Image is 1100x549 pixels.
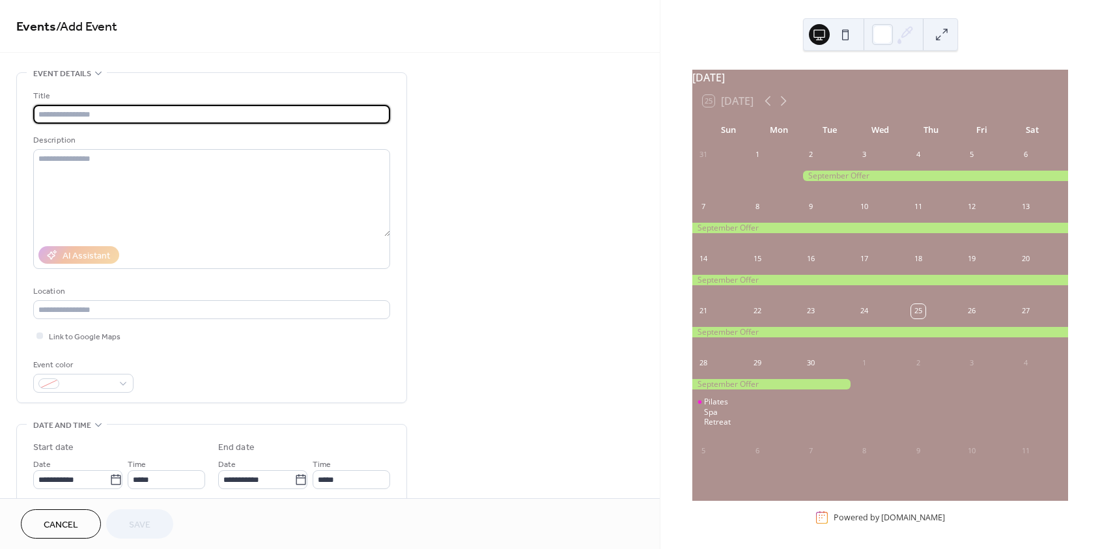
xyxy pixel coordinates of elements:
[1007,117,1058,143] div: Sat
[804,148,818,162] div: 2
[218,458,236,472] span: Date
[911,443,925,458] div: 9
[911,200,925,214] div: 11
[696,304,711,318] div: 21
[800,171,1068,182] div: September Offer
[33,285,388,298] div: Location
[1019,148,1033,162] div: 6
[911,252,925,266] div: 18
[855,117,906,143] div: Wed
[704,397,740,427] div: Pilates Spa Retreat
[44,518,78,532] span: Cancel
[857,356,871,371] div: 1
[696,252,711,266] div: 14
[881,512,945,523] a: [DOMAIN_NAME]
[33,458,51,472] span: Date
[754,117,804,143] div: Mon
[692,397,746,427] div: Pilates Spa Retreat
[956,117,1007,143] div: Fri
[750,252,765,266] div: 15
[965,148,979,162] div: 5
[911,356,925,371] div: 2
[21,509,101,539] button: Cancel
[965,200,979,214] div: 12
[750,200,765,214] div: 8
[49,330,120,344] span: Link to Google Maps
[906,117,957,143] div: Thu
[857,148,871,162] div: 3
[804,304,818,318] div: 23
[33,358,131,372] div: Event color
[33,89,388,103] div: Title
[857,200,871,214] div: 10
[804,117,855,143] div: Tue
[692,70,1068,85] div: [DATE]
[33,67,91,81] span: Event details
[696,356,711,371] div: 28
[703,117,754,143] div: Sun
[750,148,765,162] div: 1
[33,441,74,455] div: Start date
[313,458,331,472] span: Time
[218,441,255,455] div: End date
[696,200,711,214] div: 7
[804,252,818,266] div: 16
[804,443,818,458] div: 7
[1019,443,1033,458] div: 11
[1019,304,1033,318] div: 27
[1019,252,1033,266] div: 20
[750,304,765,318] div: 22
[911,148,925,162] div: 4
[56,14,117,40] span: / Add Event
[696,443,711,458] div: 5
[692,379,853,390] div: September Offer
[128,458,146,472] span: Time
[33,134,388,147] div: Description
[696,148,711,162] div: 31
[692,327,1068,338] div: September Offer
[965,304,979,318] div: 26
[16,14,56,40] a: Events
[692,223,1068,234] div: September Offer
[965,443,979,458] div: 10
[1019,200,1033,214] div: 13
[834,512,945,523] div: Powered by
[857,443,871,458] div: 8
[804,200,818,214] div: 9
[965,356,979,371] div: 3
[857,304,871,318] div: 24
[33,419,91,432] span: Date and time
[965,252,979,266] div: 19
[750,443,765,458] div: 6
[1019,356,1033,371] div: 4
[692,275,1068,286] div: September Offer
[857,252,871,266] div: 17
[750,356,765,371] div: 29
[804,356,818,371] div: 30
[911,304,925,318] div: 25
